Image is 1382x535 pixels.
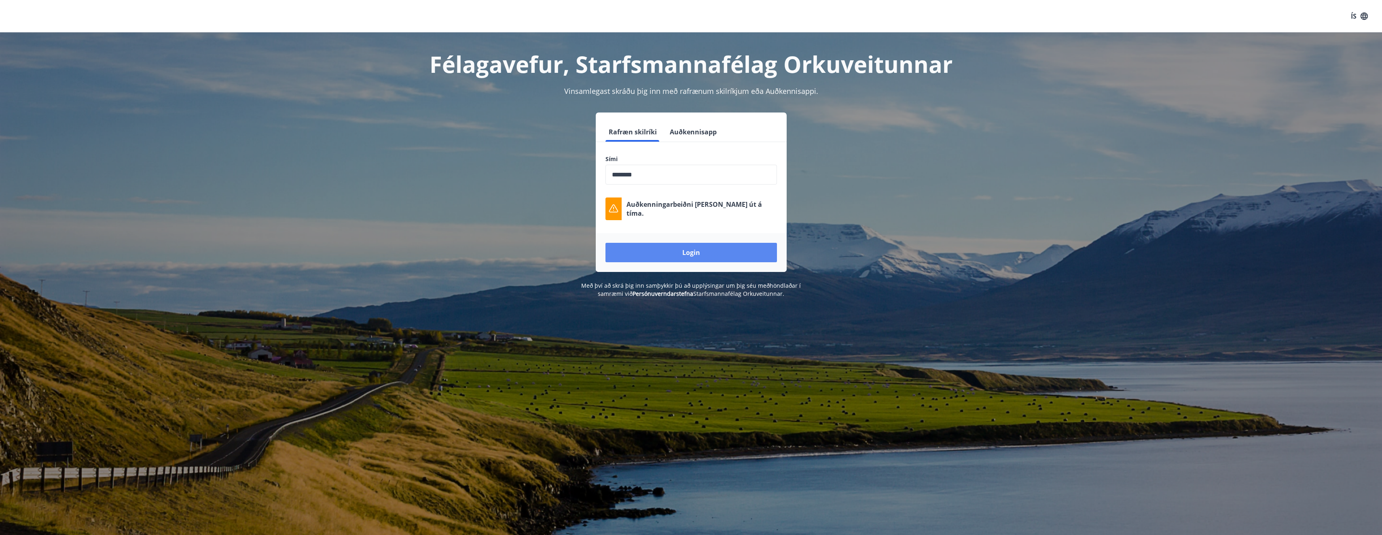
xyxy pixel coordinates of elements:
[564,86,818,96] span: Vinsamlegast skráðu þig inn með rafrænum skilríkjum eða Auðkennisappi.
[605,243,777,262] button: Login
[605,155,777,163] label: Sími
[581,282,801,297] span: Með því að skrá þig inn samþykkir þú að upplýsingar um þig séu meðhöndlaðar í samræmi við Starfsm...
[626,200,777,218] p: Auðkenningarbeiðni [PERSON_NAME] út á tíma.
[410,49,973,79] h1: Félagavefur, Starfsmannafélag Orkuveitunnar
[667,122,720,142] button: Auðkennisapp
[605,122,660,142] button: Rafræn skilríki
[1346,9,1372,23] button: ÍS
[633,290,693,297] a: Persónuverndarstefna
